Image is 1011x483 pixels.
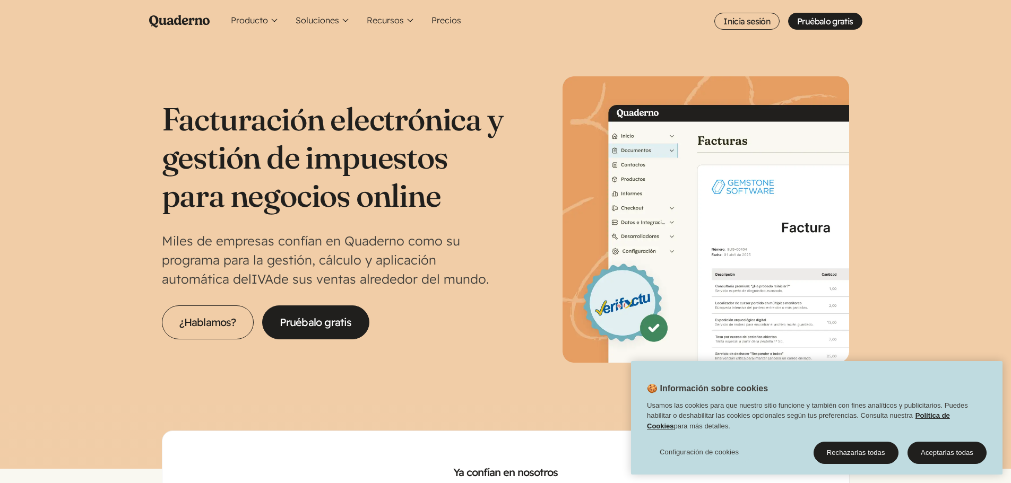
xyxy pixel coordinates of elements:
div: 🍪 Información sobre cookies [631,361,1003,475]
h1: Facturación electrónica y gestión de impuestos para negocios online [162,100,506,214]
a: Pruébalo gratis [788,13,862,30]
div: Usamos las cookies para que nuestro sitio funcione y también con fines analíticos y publicitarios... [631,400,1003,437]
h2: Ya confían en nosotros [179,465,832,480]
a: Pruébalo gratis [262,305,369,339]
h2: 🍪 Información sobre cookies [631,382,768,400]
button: Configuración de cookies [647,442,751,463]
abbr: Impuesto sobre el Valor Añadido [252,271,273,287]
a: Inicia sesión [714,13,780,30]
img: Interfaz de Quaderno mostrando la página Factura con el distintivo Verifactu [563,76,849,363]
a: ¿Hablamos? [162,305,254,339]
button: Rechazarlas todas [814,442,898,464]
p: Miles de empresas confían en Quaderno como su programa para la gestión, cálculo y aplicación auto... [162,231,506,288]
button: Aceptarlas todas [908,442,987,464]
a: Política de Cookies [647,411,950,430]
div: Cookie banner [631,361,1003,475]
